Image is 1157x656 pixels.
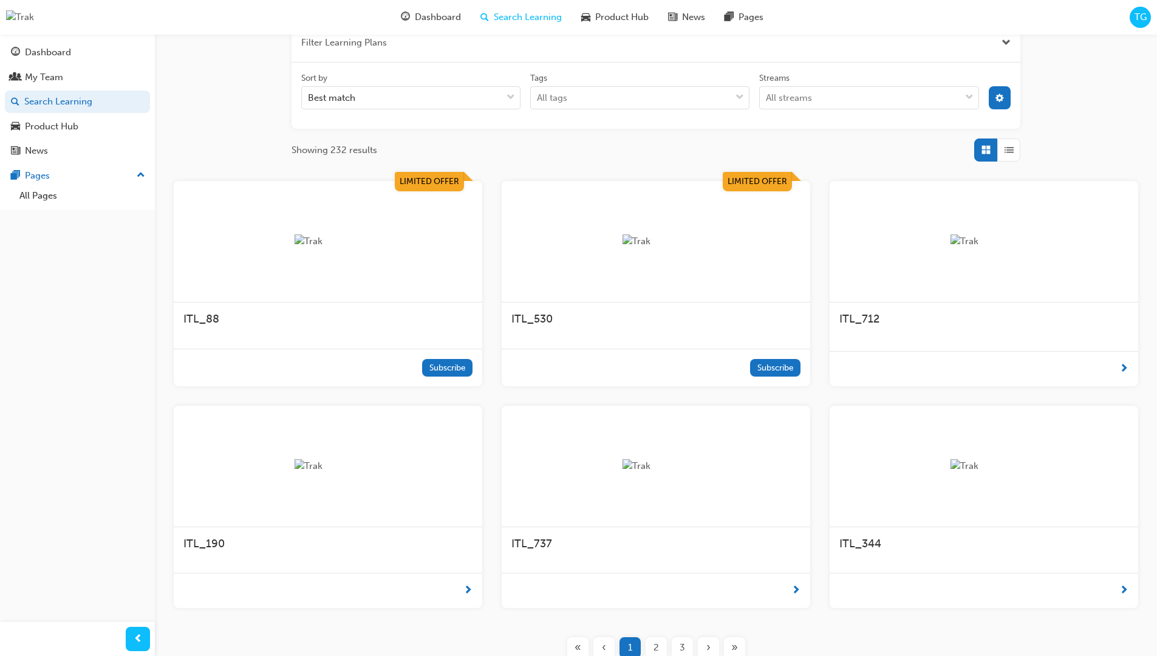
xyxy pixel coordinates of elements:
button: Close the filter [1002,36,1011,50]
div: Dashboard [25,46,71,60]
img: Trak [951,459,1017,473]
span: « [575,641,581,655]
div: Sort by [301,72,327,84]
span: cog-icon [995,94,1004,104]
div: All streams [766,91,812,105]
a: My Team [5,66,150,89]
div: Best match [308,91,355,105]
span: 3 [680,641,685,655]
span: Limited Offer [728,176,787,186]
span: news-icon [668,10,677,25]
span: next-icon [463,583,473,598]
span: ITL_530 [511,312,553,326]
span: ‹ [602,641,606,655]
span: ITL_88 [183,312,219,326]
span: ITL_190 [183,537,225,550]
img: Trak [6,10,34,24]
div: All tags [537,91,567,105]
span: TG [1135,10,1147,24]
span: Dashboard [415,10,461,24]
a: TrakITL_712 [830,181,1138,386]
span: Showing 232 results [292,143,377,157]
span: down-icon [965,90,974,106]
span: News [682,10,705,24]
span: Limited Offer [400,176,459,186]
div: Pages [25,169,50,183]
a: Limited OfferTrakITL_530Subscribe [502,181,810,386]
button: Subscribe [750,359,800,377]
a: TrakITL_344 [830,406,1138,608]
img: Trak [295,459,361,473]
a: Limited OfferTrakITL_88Subscribe [174,181,482,386]
span: next-icon [1119,583,1128,598]
span: 2 [654,641,659,655]
a: news-iconNews [658,5,715,30]
span: Grid [981,143,991,157]
button: Pages [5,165,150,187]
div: My Team [25,70,63,84]
a: search-iconSearch Learning [471,5,572,30]
img: Trak [295,234,361,248]
span: pages-icon [725,10,734,25]
div: Streams [759,72,790,84]
span: news-icon [11,146,20,157]
span: ITL_737 [511,537,552,550]
span: next-icon [1119,361,1128,377]
button: Subscribe [422,359,473,377]
img: Trak [951,234,1017,248]
img: Trak [623,234,689,248]
span: Product Hub [595,10,649,24]
a: car-iconProduct Hub [572,5,658,30]
span: next-icon [791,583,800,598]
div: Tags [530,72,547,84]
a: News [5,140,150,162]
span: down-icon [507,90,515,106]
span: search-icon [480,10,489,25]
span: search-icon [11,97,19,108]
span: Pages [739,10,763,24]
span: car-icon [581,10,590,25]
a: Search Learning [5,91,150,113]
a: guage-iconDashboard [391,5,471,30]
span: ITL_344 [839,537,881,550]
a: Product Hub [5,115,150,138]
div: Product Hub [25,120,78,134]
span: prev-icon [134,632,143,647]
span: car-icon [11,121,20,132]
span: guage-icon [11,47,20,58]
button: cog-icon [989,86,1011,109]
a: pages-iconPages [715,5,773,30]
img: Trak [623,459,689,473]
button: DashboardMy TeamSearch LearningProduct HubNews [5,39,150,165]
span: guage-icon [401,10,410,25]
a: TrakITL_737 [502,406,810,608]
span: ITL_712 [839,312,879,326]
span: » [731,641,738,655]
a: All Pages [15,186,150,205]
div: News [25,144,48,158]
span: pages-icon [11,171,20,182]
a: TrakITL_190 [174,406,482,608]
span: List [1005,143,1014,157]
a: Dashboard [5,41,150,64]
span: people-icon [11,72,20,83]
span: › [706,641,711,655]
button: TG [1130,7,1151,28]
span: down-icon [735,90,744,106]
label: tagOptions [530,72,749,110]
span: 1 [628,641,632,655]
span: up-icon [137,168,145,183]
span: Search Learning [494,10,562,24]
